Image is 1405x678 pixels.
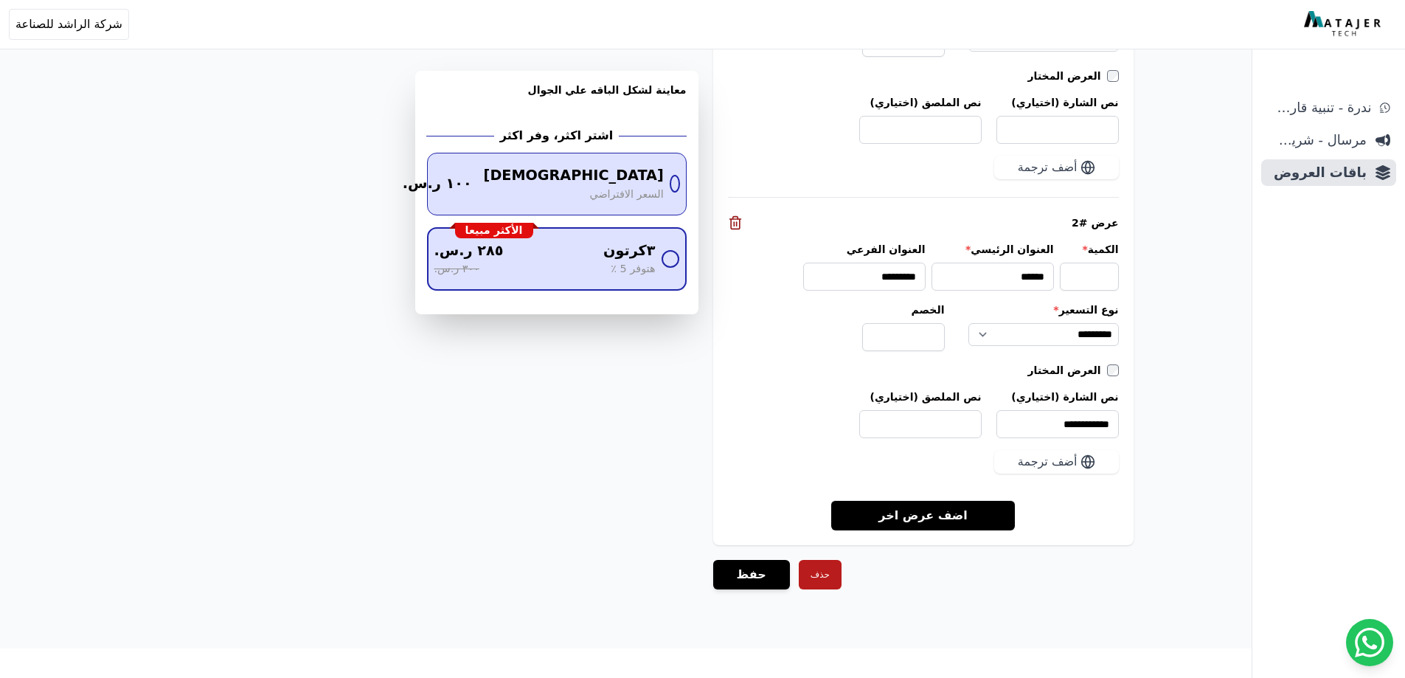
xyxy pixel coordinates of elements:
img: MatajerTech Logo [1304,11,1384,38]
button: شركة الراشد للصناعة [9,9,129,40]
div: الأكثر مبيعا [455,223,533,239]
h3: معاينة لشكل الباقه علي الجوال [427,83,687,115]
span: ٢٨٥ ر.س. [434,241,504,262]
label: الكمية [1060,242,1119,257]
label: العرض المختار [1028,363,1107,378]
span: باقات العروض [1267,162,1367,183]
button: حفظ [713,560,790,589]
span: السعر الافتراضي [589,187,663,203]
span: أضف ترجمة [1018,453,1078,471]
span: مرسال - شريط دعاية [1267,130,1367,151]
label: العنوان الفرعي [803,242,926,257]
span: ٣كرتون [603,241,655,262]
label: الخصم [862,302,945,317]
label: العرض المختار [1028,69,1107,83]
label: نوع التسعير [968,302,1119,317]
span: [DEMOGRAPHIC_DATA] [484,165,664,187]
span: ندرة - تنبية قارب علي النفاذ [1267,97,1371,118]
button: حذف [799,560,842,589]
button: أضف ترجمة [994,450,1119,474]
a: اضف عرض اخر [831,500,1015,530]
div: عرض #2 [728,215,1119,230]
span: هتوفر 5 ٪ [611,261,655,277]
button: أضف ترجمة [994,156,1119,179]
label: العنوان الرئيسي [932,242,1054,257]
label: نص الشارة (اختياري) [996,390,1119,404]
label: نص الملصق (اختياري) [859,390,982,404]
span: شركة الراشد للصناعة [15,15,122,33]
label: نص الشارة (اختياري) [996,95,1119,110]
h2: اشتر اكثر، وفر اكثر [500,127,613,145]
span: ١٠٠ ر.س. [403,173,472,195]
label: نص الملصق (اختياري) [859,95,982,110]
span: أضف ترجمة [1018,159,1078,176]
span: ٣٠٠ ر.س. [434,261,479,277]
